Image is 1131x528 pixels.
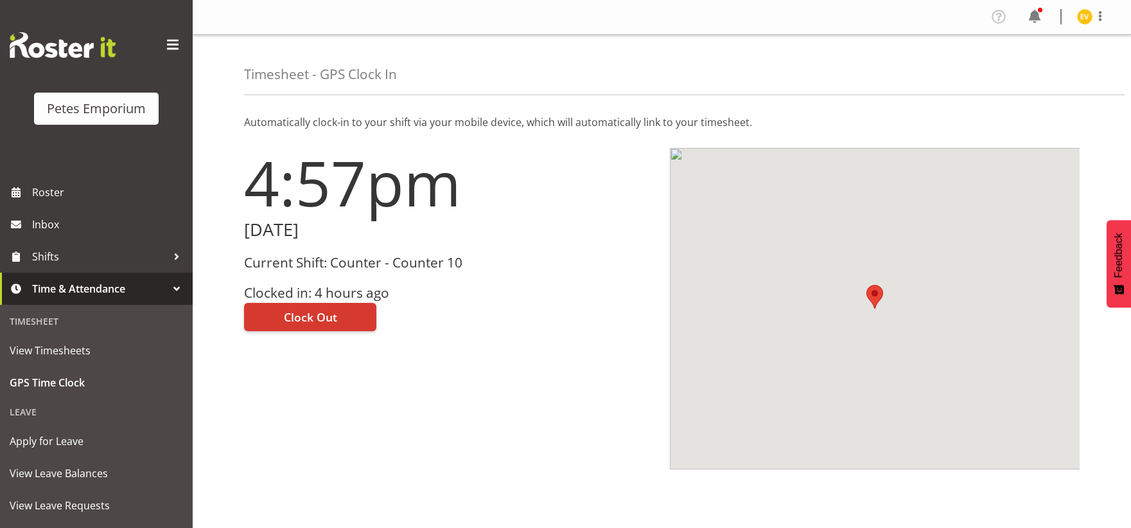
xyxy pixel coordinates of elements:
a: GPS Time Clock [3,367,189,399]
span: Shifts [32,247,167,266]
img: Rosterit website logo [10,32,116,58]
p: Automatically clock-in to your shift via your mobile device, which will automatically link to you... [244,114,1080,130]
div: Petes Emporium [47,99,146,118]
span: Inbox [32,215,186,234]
button: Feedback - Show survey [1107,220,1131,307]
div: Timesheet [3,308,189,334]
span: View Leave Requests [10,496,183,515]
h3: Clocked in: 4 hours ago [244,286,654,300]
span: Clock Out [284,309,337,325]
a: View Leave Balances [3,457,189,489]
span: View Leave Balances [10,464,183,483]
div: Leave [3,399,189,425]
a: Apply for Leave [3,425,189,457]
a: View Timesheets [3,334,189,367]
h3: Current Shift: Counter - Counter 10 [244,255,654,270]
span: Apply for Leave [10,432,183,451]
span: Feedback [1113,233,1125,278]
h4: Timesheet - GPS Clock In [244,67,397,82]
img: eva-vailini10223.jpg [1077,9,1092,24]
span: Roster [32,183,186,202]
button: Clock Out [244,303,376,331]
h1: 4:57pm [244,148,654,217]
a: View Leave Requests [3,489,189,522]
span: GPS Time Clock [10,373,183,392]
span: View Timesheets [10,341,183,360]
span: Time & Attendance [32,279,167,298]
h2: [DATE] [244,220,654,240]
